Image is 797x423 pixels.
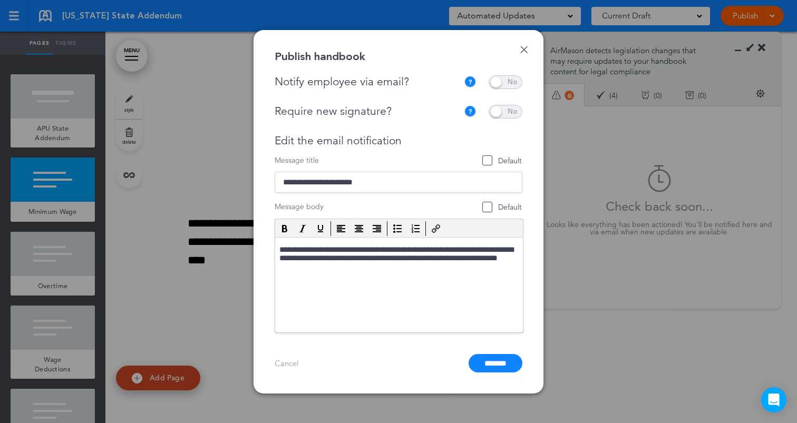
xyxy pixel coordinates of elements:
[312,221,329,236] div: Underline
[275,51,365,62] div: Publish handbook
[275,105,459,118] div: Require new signature?
[464,105,477,118] img: tooltip_icon.svg
[275,155,319,165] span: Message title
[464,76,477,88] img: tooltip_icon.svg
[275,134,522,147] div: Edit the email notification
[483,202,522,212] span: Default
[275,238,523,332] iframe: Rich Text Area. Press ALT-F9 for menu. Press ALT-F10 for toolbar. Press ALT-0 for help
[427,221,444,236] div: Insert/edit link
[276,221,293,236] div: Bold
[389,221,406,236] div: Bullet list
[483,156,522,166] span: Default
[351,221,367,236] div: Align center
[407,221,424,236] div: Numbered list
[294,221,311,236] div: Italic
[761,387,786,412] div: Open Intercom Messenger
[368,221,385,236] div: Align right
[275,358,299,368] a: Cancel
[333,221,349,236] div: Align left
[275,202,324,212] span: Message body
[275,75,464,88] div: Notify employee via email?
[520,46,528,53] a: Done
